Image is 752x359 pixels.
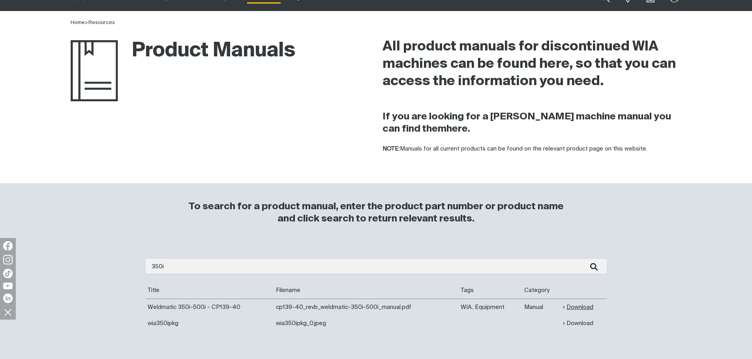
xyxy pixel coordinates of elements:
img: TikTok [3,269,13,278]
a: Download [563,303,593,312]
th: Category [522,282,561,299]
td: wia350ipkg [146,315,274,331]
a: Download [563,319,593,328]
a: Home [71,20,85,25]
h3: To search for a product manual, enter the product part number or product name and click search to... [185,201,567,225]
img: hide socials [1,305,15,319]
td: WIA, Equipment [459,299,522,315]
h1: Product Manuals [71,38,295,64]
a: Resources [88,20,115,25]
input: Enter search... [146,259,607,274]
span: > [85,20,88,25]
img: YouTube [3,283,13,289]
img: LinkedIn [3,294,13,303]
td: Manual [522,299,561,315]
th: Tags [459,282,522,299]
td: cp139-40_revb_weldmatic-350i-500i_manual.pdf [274,299,459,315]
th: Title [146,282,274,299]
a: here. [446,124,470,134]
td: wia350ipkg_0.jpeg [274,315,459,331]
th: Filename [274,282,459,299]
p: Manuals for all current products can be found on the relevant product page on this website. [383,145,682,154]
img: Facebook [3,241,13,251]
strong: NOTE: [383,146,400,152]
strong: If you are looking for a [PERSON_NAME] machine manual you can find them [383,112,671,134]
img: Instagram [3,255,13,264]
h2: All product manuals for discontinued WIA machines can be found here, so that you can access the i... [383,38,682,90]
td: Weldmatic 350i-500i - CP139-40 [146,299,274,315]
